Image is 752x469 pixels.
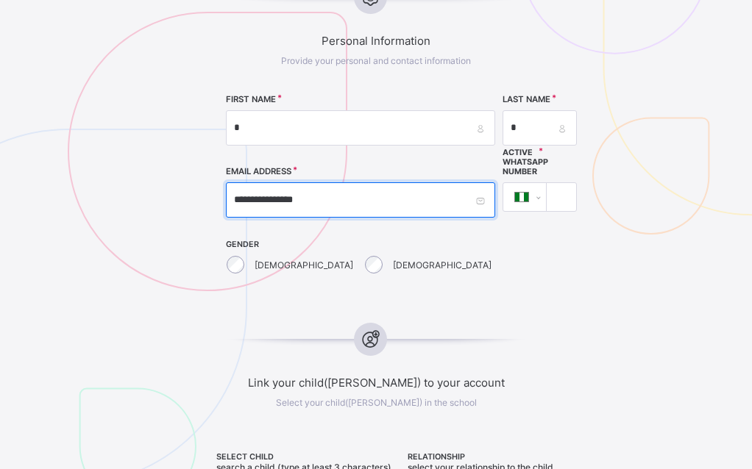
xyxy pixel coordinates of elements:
[226,166,291,176] label: EMAIL ADDRESS
[255,259,353,271] label: [DEMOGRAPHIC_DATA]
[226,94,276,104] label: FIRST NAME
[503,94,550,104] label: LAST NAME
[281,55,471,66] span: Provide your personal and contact information
[226,240,495,249] span: GENDER
[408,452,555,462] span: RELATIONSHIP
[216,452,400,462] span: SELECT CHILD
[276,397,477,408] span: Select your child([PERSON_NAME]) in the school
[188,34,564,48] span: Personal Information
[503,148,578,176] label: Active WhatsApp Number
[393,259,492,271] label: [DEMOGRAPHIC_DATA]
[188,376,564,390] span: Link your child([PERSON_NAME]) to your account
